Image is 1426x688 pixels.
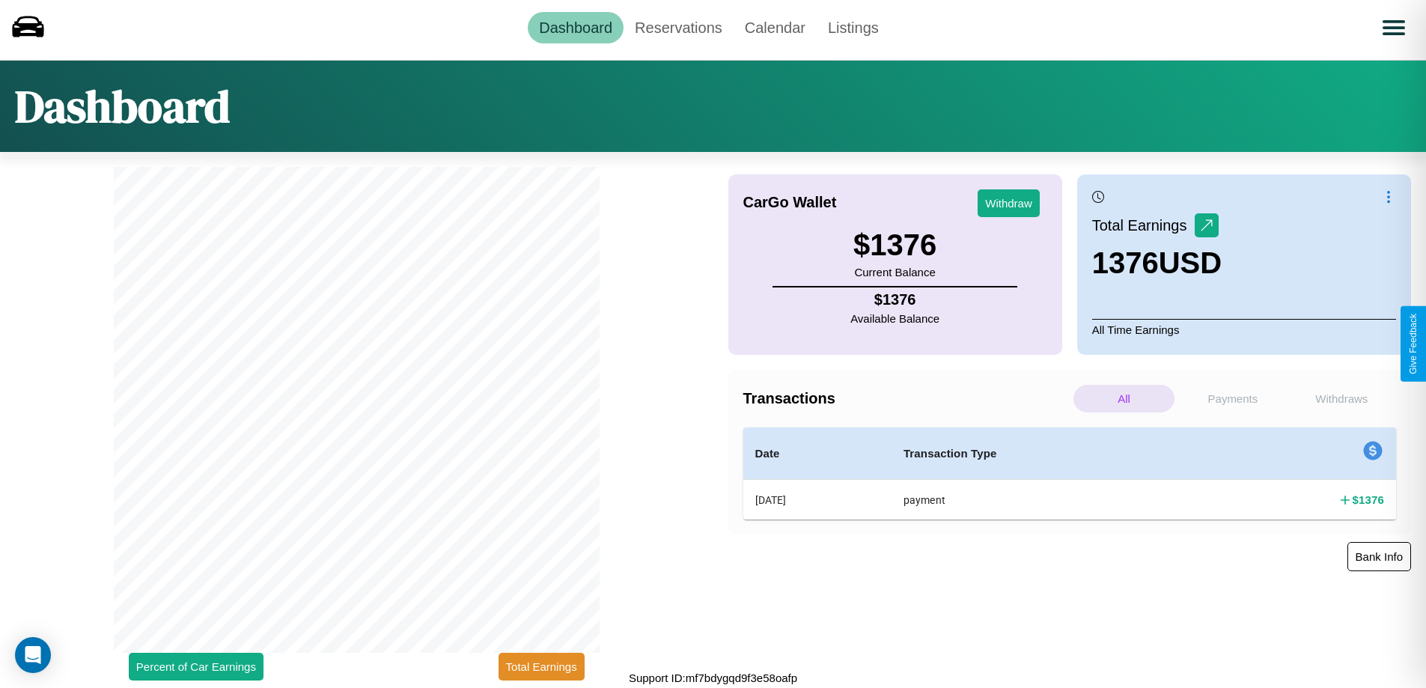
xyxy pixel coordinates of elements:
[129,653,263,681] button: Percent of Car Earnings
[817,12,890,43] a: Listings
[904,445,1195,463] h4: Transaction Type
[743,480,892,520] th: [DATE]
[853,228,936,262] h3: $ 1376
[978,189,1040,217] button: Withdraw
[734,12,817,43] a: Calendar
[1092,212,1195,239] p: Total Earnings
[1092,246,1222,280] h3: 1376 USD
[1408,314,1419,374] div: Give Feedback
[1182,385,1283,413] p: Payments
[1291,385,1392,413] p: Withdraws
[528,12,624,43] a: Dashboard
[892,480,1207,520] th: payment
[1353,492,1384,508] h4: $ 1376
[629,668,797,688] p: Support ID: mf7bdygqd9f3e58oafp
[1073,385,1174,413] p: All
[850,291,939,308] h4: $ 1376
[624,12,734,43] a: Reservations
[743,194,837,211] h4: CarGo Wallet
[1373,7,1415,49] button: Open menu
[15,76,230,137] h1: Dashboard
[1092,319,1396,340] p: All Time Earnings
[755,445,880,463] h4: Date
[743,390,1070,407] h4: Transactions
[853,262,936,282] p: Current Balance
[743,427,1397,520] table: simple table
[1347,542,1411,571] button: Bank Info
[850,308,939,329] p: Available Balance
[499,653,585,681] button: Total Earnings
[15,637,51,673] div: Open Intercom Messenger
